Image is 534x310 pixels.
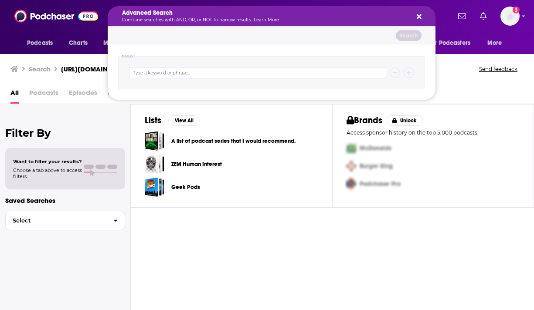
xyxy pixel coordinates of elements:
button: open menu [97,35,146,51]
a: ListsView All [145,115,200,126]
button: Select [5,211,125,230]
img: Podchaser - Follow, Share and Rate Podcasts [14,8,98,24]
span: Networks [108,86,137,104]
a: All [10,86,19,104]
a: Geek Pods [145,177,164,197]
button: Search [396,30,422,41]
span: Podchaser Pro [360,180,401,188]
span: Charts [69,37,88,49]
button: open menu [423,35,483,51]
img: Second Pro Logo [343,157,360,175]
p: Combine searches with AND, OR, or NOT to narrow results. [122,18,407,22]
a: A list of podcast series that I would recommend. [171,136,296,146]
div: Search podcasts, credits, & more... [116,6,444,26]
img: Third Pro Logo [343,175,360,193]
h2: Lists [145,115,161,126]
h3: Search [29,65,51,73]
a: A list of podcast series that I would recommend. [145,131,164,151]
p: Access sponsor history on the top 5,000 podcasts. [347,129,520,136]
p: Saved Searches [5,196,125,205]
a: ZEM Human Interest [145,154,164,174]
button: open menu [21,35,64,51]
button: View All [168,115,200,126]
button: Unlock [386,115,423,126]
button: Show profile menu [500,7,520,26]
span: For Podcasters [429,37,470,49]
input: Type a keyword or phrase... [129,67,386,78]
h4: Group 1 [122,54,135,58]
img: First Pro Logo [343,139,360,157]
a: Show notifications dropdown [476,9,490,24]
a: Charts [63,35,93,51]
h3: [URL][DOMAIN_NAME] [61,65,133,73]
button: Send feedback [476,65,520,73]
span: More [487,37,502,49]
span: McDonalds [360,145,391,152]
h2: Filter By [5,127,125,139]
span: Choose a tab above to access filters. [13,167,82,179]
a: Learn More [254,17,279,23]
h2: Brands [347,115,383,126]
span: Want to filter your results? [13,158,82,165]
a: Show notifications dropdown [455,9,469,24]
span: Select [6,218,106,223]
span: Episodes [69,86,97,104]
img: User Profile [500,7,520,26]
a: Geek Pods [171,182,200,192]
h5: Advanced Search [122,10,407,16]
span: Logged in as paigerusher [500,7,520,26]
svg: Add a profile image [513,7,520,13]
span: Podcasts [27,37,53,49]
button: open menu [481,35,513,51]
span: Burger King [360,162,393,170]
span: Monitoring [103,37,134,49]
span: Podcasts [29,86,58,104]
a: ZEM Human Interest [171,159,222,169]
